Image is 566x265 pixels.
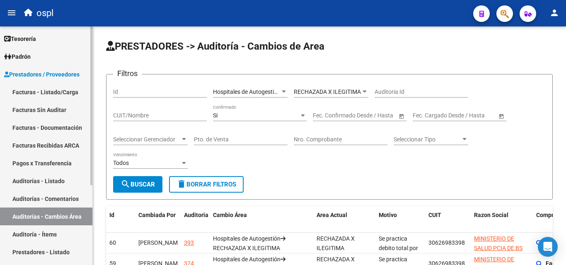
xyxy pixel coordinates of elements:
span: RECHAZADA X ILEGITIMA [317,235,355,251]
div: Open Intercom Messenger [538,237,558,257]
datatable-header-cell: Auditoria [181,206,210,243]
span: PRESTADORES -> Auditoría - Cambios de Area [106,41,324,52]
span: Tesorería [4,34,36,43]
span: [PERSON_NAME] [138,239,183,246]
input: End date [445,112,486,119]
span: Padrón [4,52,31,61]
datatable-header-cell: Cambiada Por [135,206,181,243]
span: Razon Social [474,212,508,218]
mat-icon: person [549,8,559,18]
datatable-header-cell: Motivo [375,206,425,243]
span: Cambiada Por [138,212,176,218]
mat-icon: search [121,179,131,189]
span: Borrar Filtros [177,181,236,188]
span: Area Actual [317,212,347,218]
datatable-header-cell: Id [106,206,135,243]
span: Si [213,112,218,119]
button: Borrar Filtros [169,176,244,193]
button: Buscar [113,176,162,193]
input: Start date [413,112,438,119]
span: Seleccionar Tipo [394,136,461,143]
span: ospl [36,4,53,22]
span: 60 [109,239,116,246]
span: RECHAZADA X ILEGITIMA [294,88,361,95]
span: Id [109,212,114,218]
span: Seleccionar Gerenciador [113,136,180,143]
mat-icon: menu [7,8,17,18]
span: Auditoria [184,212,208,218]
span: Cambio Área [213,212,247,218]
span: Prestadores / Proveedores [4,70,80,79]
div: 393 [184,238,194,248]
span: Buscar [121,181,155,188]
datatable-header-cell: Cambio Área [210,206,313,243]
input: End date [346,112,386,119]
span: Motivo [379,212,397,218]
datatable-header-cell: Razon Social [471,206,533,243]
span: Hospitales de Autogestión RECHAZADA X ILEGITIMA [213,235,285,251]
span: CUIT [428,212,441,218]
span: Todos [113,160,129,166]
datatable-header-cell: Area Actual [313,206,375,243]
span: 30626983398 [428,239,465,246]
input: Start date [313,112,339,119]
button: Open calendar [497,112,506,120]
h3: Filtros [113,68,142,79]
mat-icon: delete [177,179,186,189]
span: MINISTERIO DE SALUD PCIA DE BS AS O. P. [474,235,522,261]
datatable-header-cell: CUIT [425,206,471,243]
button: Open calendar [397,112,406,120]
span: Hospitales de Autogestión [213,88,281,95]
